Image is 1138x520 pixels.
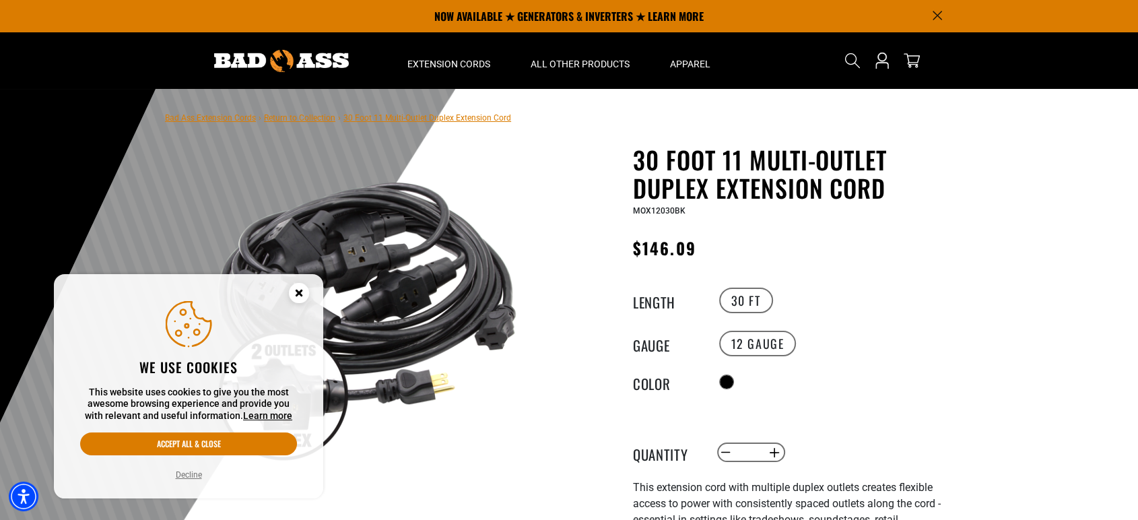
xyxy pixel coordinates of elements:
label: Quantity [633,444,700,461]
button: Decline [172,468,206,482]
a: Return to Collection [264,113,335,123]
legend: Gauge [633,335,700,352]
summary: Extension Cords [387,32,510,89]
h2: We use cookies [80,358,297,376]
span: 30 Foot 11 Multi-Outlet Duplex Extension Cord [343,113,511,123]
button: Close this option [275,274,323,316]
label: 12 Gauge [719,331,797,356]
summary: Search [842,50,863,71]
span: $146.09 [633,236,696,260]
a: Bad Ass Extension Cords [165,113,256,123]
a: This website uses cookies to give you the most awesome browsing experience and provide you with r... [243,410,292,421]
nav: breadcrumbs [165,109,511,125]
span: MOX12030BK [633,206,685,216]
legend: Color [633,373,700,391]
span: › [259,113,261,123]
label: 30 FT [719,288,773,313]
img: Bad Ass Extension Cords [214,50,349,72]
legend: Length [633,292,700,309]
span: › [338,113,341,123]
summary: Apparel [650,32,731,89]
p: This website uses cookies to give you the most awesome browsing experience and provide you with r... [80,387,297,422]
summary: All Other Products [510,32,650,89]
img: black [205,148,530,474]
a: cart [901,53,923,69]
aside: Cookie Consent [54,274,323,499]
button: Accept all & close [80,432,297,455]
span: Apparel [670,58,710,70]
span: All Other Products [531,58,630,70]
span: Extension Cords [407,58,490,70]
a: Open this option [871,32,893,89]
h1: 30 Foot 11 Multi-Outlet Duplex Extension Cord [633,145,963,202]
div: Accessibility Menu [9,482,38,511]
